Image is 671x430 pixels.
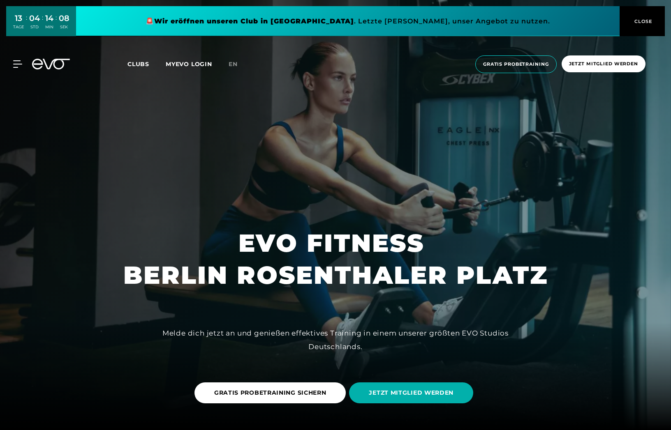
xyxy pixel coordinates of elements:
[569,60,638,67] span: Jetzt Mitglied werden
[13,12,24,24] div: 13
[229,60,248,69] a: en
[45,12,53,24] div: 14
[42,13,43,35] div: :
[473,55,559,73] a: Gratis Probetraining
[29,24,40,30] div: STD
[127,60,149,68] span: Clubs
[229,60,238,68] span: en
[150,327,521,353] div: Melde dich jetzt an und genießen effektives Training in einem unserer größten EVO Studios Deutsch...
[123,227,548,291] h1: EVO FITNESS BERLIN ROSENTHALER PLATZ
[26,13,27,35] div: :
[59,24,69,30] div: SEK
[214,389,326,397] span: GRATIS PROBETRAINING SICHERN
[483,61,549,68] span: Gratis Probetraining
[194,376,349,409] a: GRATIS PROBETRAINING SICHERN
[559,55,648,73] a: Jetzt Mitglied werden
[620,6,665,36] button: CLOSE
[13,24,24,30] div: TAGE
[56,13,57,35] div: :
[59,12,69,24] div: 08
[127,60,166,68] a: Clubs
[632,18,652,25] span: CLOSE
[349,376,477,409] a: JETZT MITGLIED WERDEN
[45,24,53,30] div: MIN
[29,12,40,24] div: 04
[369,389,454,397] span: JETZT MITGLIED WERDEN
[166,60,212,68] a: MYEVO LOGIN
